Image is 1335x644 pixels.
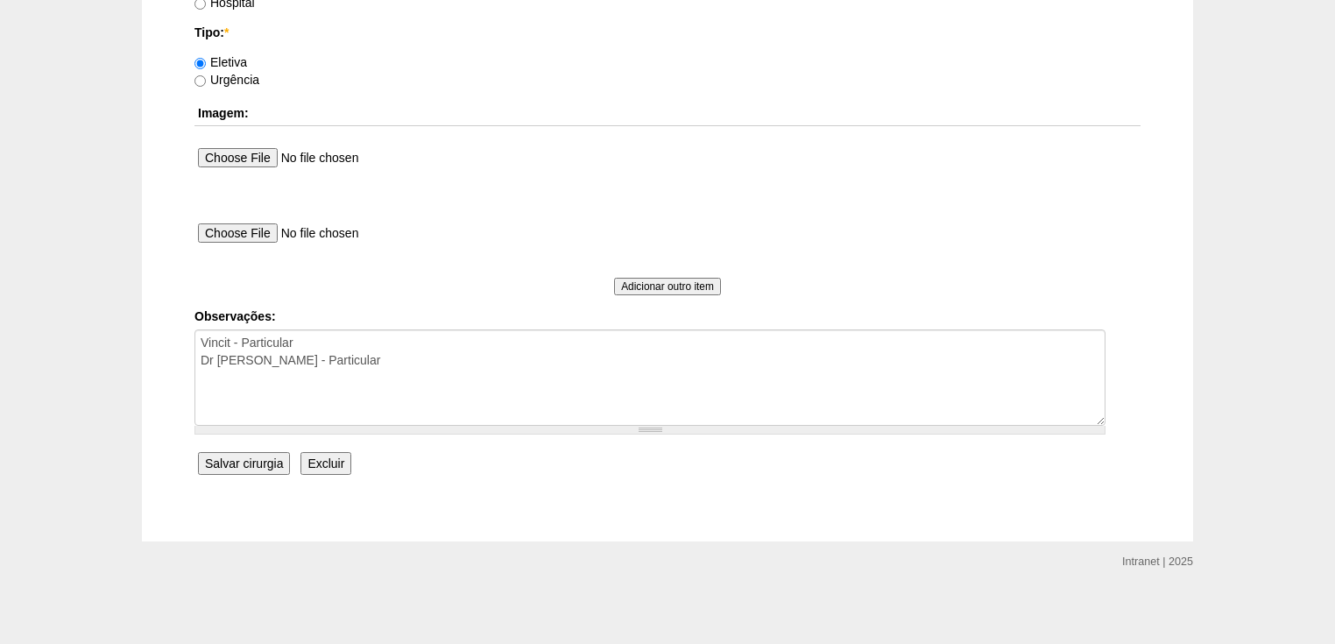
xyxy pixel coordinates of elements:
[194,24,1141,41] label: Tipo:
[614,278,721,295] input: Adicionar outro item
[194,329,1105,426] textarea: Vincit - Particular Dr [PERSON_NAME] - Particular
[194,58,206,69] input: Eletiva
[300,452,351,475] input: Excluir
[194,308,1141,325] label: Observações:
[194,101,1141,126] th: Imagem:
[224,25,229,39] span: Este campo é obrigatório.
[194,73,259,87] label: Urgência
[194,55,247,69] label: Eletiva
[194,75,206,87] input: Urgência
[1122,553,1193,570] div: Intranet | 2025
[198,452,290,475] input: Salvar cirurgia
